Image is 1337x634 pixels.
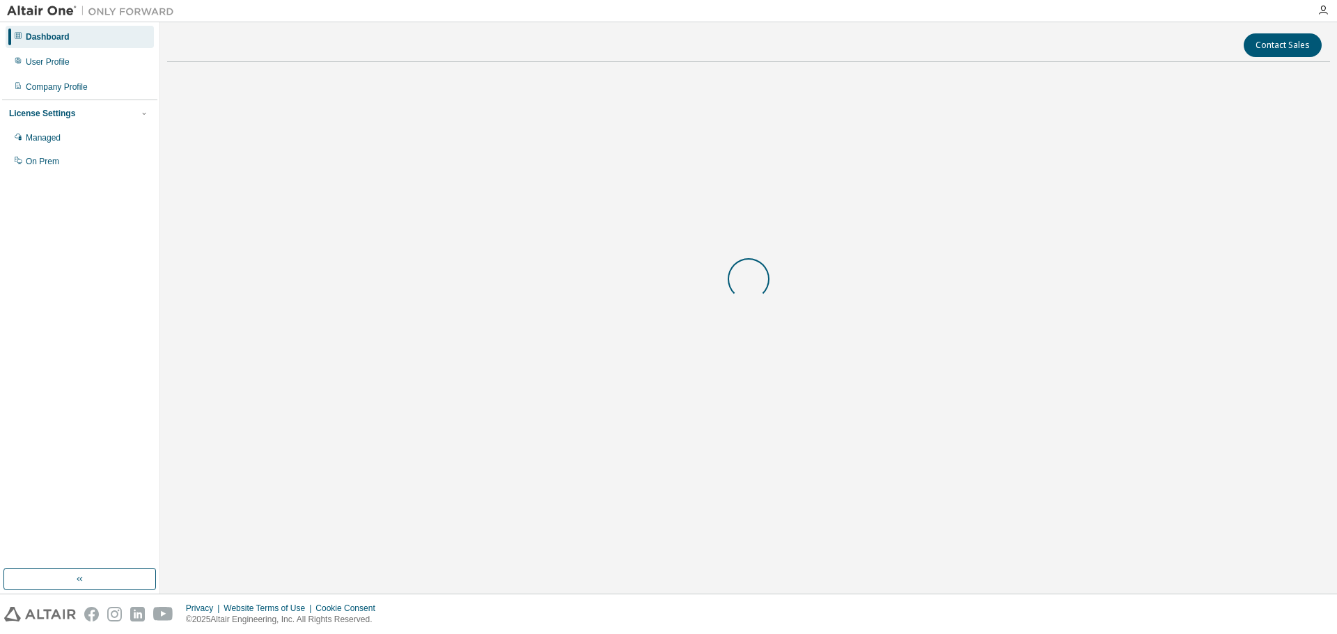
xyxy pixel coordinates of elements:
div: On Prem [26,156,59,167]
div: Website Terms of Use [224,603,315,614]
img: instagram.svg [107,607,122,621]
p: © 2025 Altair Engineering, Inc. All Rights Reserved. [186,614,384,626]
div: Cookie Consent [315,603,383,614]
img: youtube.svg [153,607,173,621]
div: Company Profile [26,81,88,93]
button: Contact Sales [1244,33,1322,57]
img: linkedin.svg [130,607,145,621]
div: Managed [26,132,61,143]
img: altair_logo.svg [4,607,76,621]
img: facebook.svg [84,607,99,621]
div: Dashboard [26,31,70,42]
img: Altair One [7,4,181,18]
div: Privacy [186,603,224,614]
div: User Profile [26,56,70,68]
div: License Settings [9,108,75,119]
